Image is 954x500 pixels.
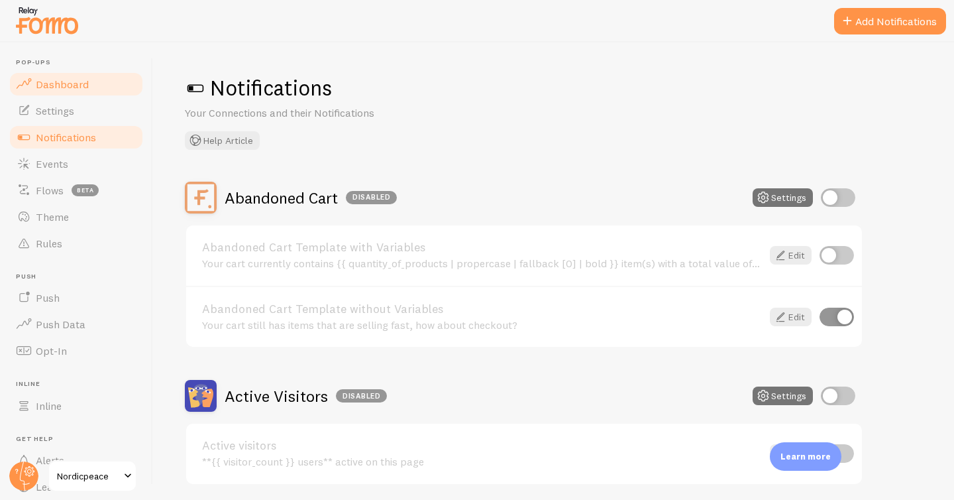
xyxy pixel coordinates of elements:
a: Dashboard [8,71,144,97]
span: Alerts [36,454,64,467]
a: Notifications [8,124,144,151]
a: Flows beta [8,177,144,204]
button: Help Article [185,131,260,150]
p: Your Connections and their Notifications [185,105,503,121]
span: Events [36,157,68,170]
p: Learn more [780,450,831,463]
button: Settings [753,387,813,405]
span: Nordicpeace [57,468,120,484]
h2: Active Visitors [225,386,387,406]
span: Inline [36,399,62,412]
span: Push [16,273,144,281]
span: Push Data [36,318,85,331]
a: Active visitors [202,440,762,452]
div: Disabled [336,389,387,403]
div: Your cart still has items that are selling fast, how about checkout? [202,319,762,331]
a: Nordicpeace [48,460,137,492]
a: Push Data [8,311,144,338]
span: Theme [36,210,69,223]
a: Abandoned Cart Template with Variables [202,241,762,253]
a: Alerts [8,447,144,473]
a: Opt-In [8,338,144,364]
a: Edit [770,246,812,265]
a: Events [8,151,144,177]
div: Disabled [346,191,397,204]
span: Dashboard [36,78,89,91]
a: Edit [770,308,812,326]
span: beta [72,184,99,196]
h1: Notifications [185,74,922,101]
span: Get Help [16,435,144,444]
a: Theme [8,204,144,230]
img: fomo-relay-logo-orange.svg [14,3,80,37]
div: **{{ visitor_count }} users** active on this page [202,456,762,468]
div: Learn more [770,442,841,471]
img: Active Visitors [185,380,217,412]
span: Settings [36,104,74,117]
img: Abandoned Cart [185,182,217,214]
span: Pop-ups [16,58,144,67]
span: Opt-In [36,344,67,357]
h2: Abandoned Cart [225,188,397,208]
a: Rules [8,230,144,257]
span: Notifications [36,131,96,144]
span: Inline [16,380,144,389]
a: Push [8,284,144,311]
button: Settings [753,188,813,207]
span: Push [36,291,60,304]
span: Rules [36,237,62,250]
div: Your cart currently contains {{ quantity_of_products | propercase | fallback [0] | bold }} item(s... [202,257,762,269]
a: Settings [8,97,144,124]
a: Abandoned Cart Template without Variables [202,303,762,315]
a: Inline [8,393,144,419]
span: Flows [36,184,64,197]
